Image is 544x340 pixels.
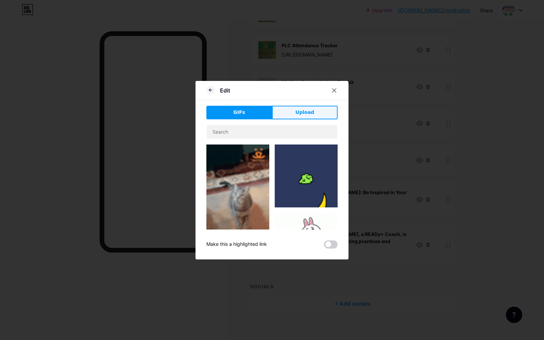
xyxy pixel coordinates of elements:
img: Gihpy [275,213,338,267]
input: Search [207,125,337,139]
span: Upload [295,109,314,116]
img: Gihpy [206,144,269,255]
img: Gihpy [275,144,338,207]
div: Edit [220,86,230,95]
span: GIFs [233,109,245,116]
button: Upload [272,106,338,119]
div: Make this a highlighted link [206,240,267,249]
button: GIFs [206,106,272,119]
